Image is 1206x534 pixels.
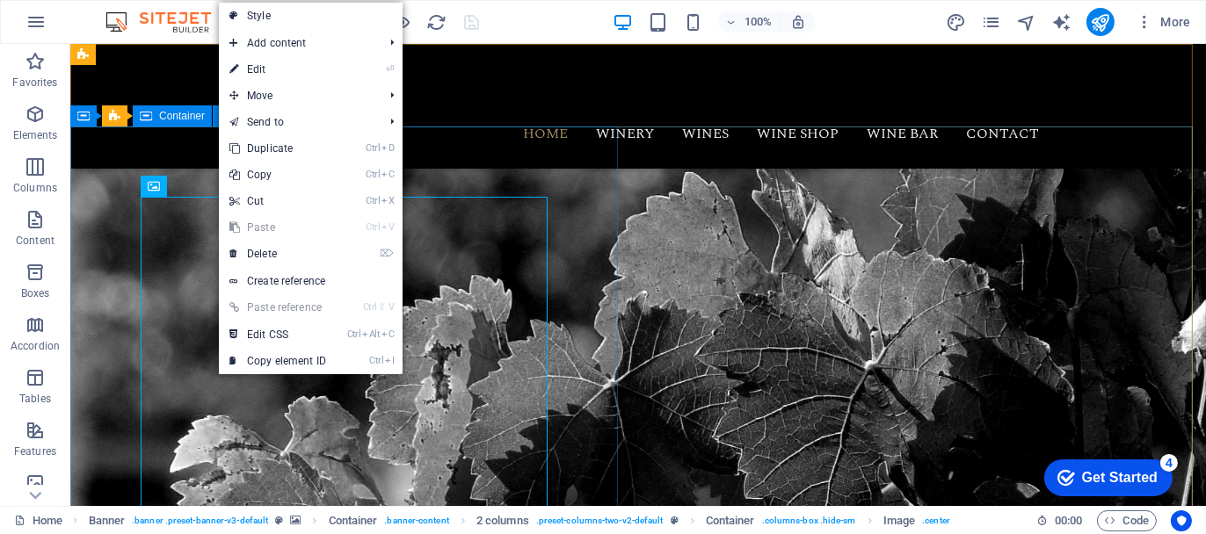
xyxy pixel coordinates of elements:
[219,241,337,267] a: ⌦Delete
[369,355,383,366] i: Ctrl
[19,392,51,406] p: Tables
[101,11,233,32] img: Editor Logo
[219,321,337,348] a: CtrlAltCEdit CSS
[706,510,755,531] span: Click to select. Double-click to edit
[385,355,394,366] i: I
[366,169,380,180] i: Ctrl
[476,510,529,531] span: Click to select. Double-click to edit
[89,510,126,531] span: Click to select. Double-click to edit
[1129,8,1198,36] button: More
[718,11,781,32] button: 100%
[389,301,394,313] i: V
[13,181,57,195] p: Columns
[922,510,950,531] span: . center
[16,234,54,248] p: Content
[366,195,380,206] i: Ctrl
[981,11,1002,32] button: pages
[1016,12,1036,32] i: Navigator
[21,286,50,300] p: Boxes
[14,510,62,531] a: Click to cancel selection. Double-click to open Pages
[219,3,403,29] a: Style
[219,348,337,374] a: CtrlICopy element ID
[381,328,394,340] i: C
[347,328,361,340] i: Ctrl
[219,135,337,162] a: CtrlDDuplicate
[219,56,337,83] a: ⏎Edit
[219,268,403,294] a: Create reference
[1171,510,1192,531] button: Usercentrics
[1105,510,1149,531] span: Code
[946,11,967,32] button: design
[219,30,376,56] span: Add content
[883,510,915,531] span: Click to select. Double-click to edit
[159,111,205,121] span: Container
[946,12,966,32] i: Design (Ctrl+Alt+Y)
[1051,12,1072,32] i: AI Writer
[13,128,58,142] p: Elements
[381,142,394,154] i: D
[1136,13,1191,31] span: More
[762,510,856,531] span: . columns-box .hide-sm
[290,516,301,525] i: This element contains a background
[219,83,376,109] span: Move
[363,301,377,313] i: Ctrl
[329,510,378,531] span: Click to select. Double-click to edit
[426,11,447,32] button: reload
[1067,514,1070,527] span: :
[380,248,394,259] i: ⌦
[219,109,376,135] a: Send to
[1055,510,1082,531] span: 00 00
[14,444,56,458] p: Features
[11,339,60,353] p: Accordion
[1051,11,1072,32] button: text_generator
[745,11,773,32] h6: 100%
[219,162,337,188] a: CtrlCCopy
[14,9,142,46] div: Get Started 4 items remaining, 20% complete
[219,294,337,321] a: Ctrl⇧VPaste reference
[1036,510,1083,531] h6: Session time
[671,516,679,525] i: This element is a customizable preset
[366,221,380,233] i: Ctrl
[386,63,394,75] i: ⏎
[362,328,380,340] i: Alt
[275,516,283,525] i: This element is a customizable preset
[219,188,337,214] a: CtrlXCut
[219,214,337,241] a: CtrlVPaste
[130,4,148,21] div: 4
[381,169,394,180] i: C
[366,142,380,154] i: Ctrl
[12,76,57,90] p: Favorites
[1016,11,1037,32] button: navigator
[132,510,268,531] span: . banner .preset-banner-v3-default
[52,19,127,35] div: Get Started
[1086,8,1115,36] button: publish
[384,510,448,531] span: . banner-content
[536,510,664,531] span: . preset-columns-two-v2-default
[790,14,806,30] i: On resize automatically adjust zoom level to fit chosen device.
[381,221,394,233] i: V
[89,510,950,531] nav: breadcrumb
[1097,510,1157,531] button: Code
[381,195,394,206] i: X
[1090,12,1110,32] i: Publish
[379,301,387,313] i: ⇧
